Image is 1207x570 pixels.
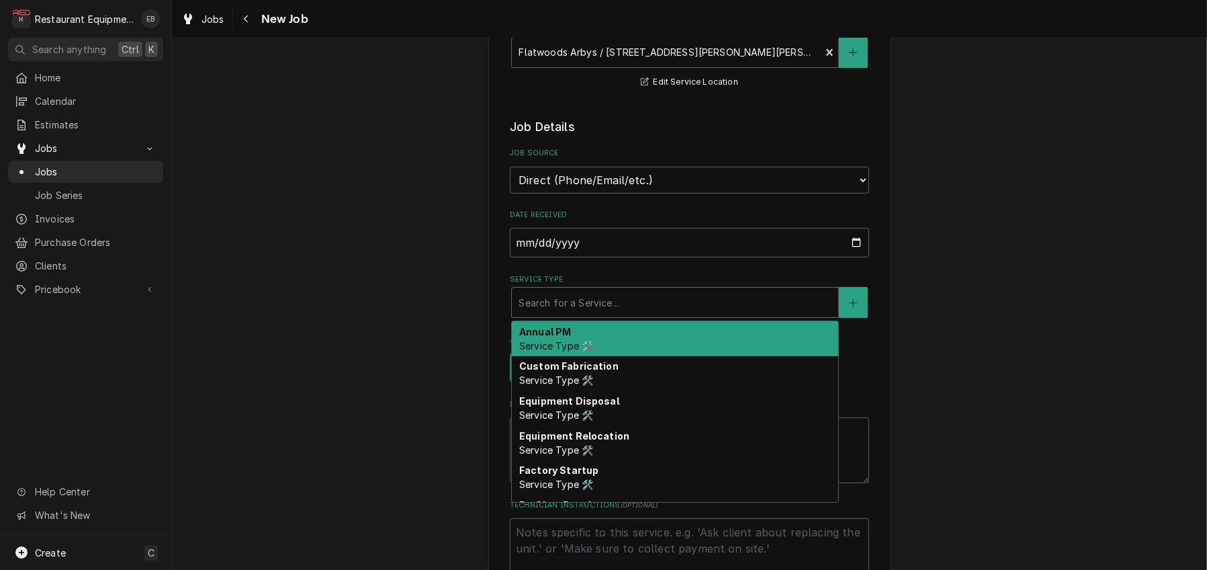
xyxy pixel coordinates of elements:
span: Jobs [35,165,157,179]
span: Service Type 🛠️ [519,374,593,386]
span: Purchase Orders [35,235,157,249]
span: Invoices [35,212,157,226]
label: Technician Instructions [510,500,869,511]
div: Emily Bird's Avatar [141,9,160,28]
div: Date Received [510,210,869,257]
strong: Equipment Relocation [519,430,629,442]
a: Estimates [8,114,163,136]
span: Search anything [32,42,106,56]
span: Clients [35,259,157,273]
div: EB [141,9,160,28]
span: Ctrl [122,42,139,56]
div: Restaurant Equipment Diagnostics [35,12,134,26]
a: Jobs [8,161,163,183]
a: Home [8,67,163,89]
div: Job Source [510,148,869,193]
span: Pricebook [35,282,136,296]
span: Estimates [35,118,157,132]
button: Navigate back [236,8,257,30]
div: Restaurant Equipment Diagnostics's Avatar [12,9,31,28]
span: Help Center [35,485,155,499]
span: Calendar [35,94,157,108]
svg: Create New Service [849,298,857,308]
strong: Annual PM [519,326,571,337]
legend: Job Details [510,118,869,136]
a: Go to Jobs [8,137,163,159]
a: Job Series [8,184,163,206]
a: Go to Help Center [8,481,163,503]
label: Date Received [510,210,869,220]
button: Search anythingCtrlK [8,38,163,61]
a: Jobs [176,8,230,30]
div: Service Location [510,24,869,90]
a: Go to What's New [8,504,163,526]
a: Invoices [8,208,163,230]
span: Create [35,547,66,559]
strong: Equipment Disposal [519,395,619,407]
button: Create New Location [839,37,867,68]
span: Jobs [202,12,224,26]
a: Purchase Orders [8,231,163,253]
a: Go to Pricebook [8,278,163,300]
svg: Create New Location [849,48,857,57]
span: Jobs [35,141,136,155]
span: Service Type 🛠️ [519,479,593,490]
span: Home [35,71,157,85]
input: yyyy-mm-dd [510,228,869,257]
label: Reason For Call [510,399,869,410]
label: Service Type [510,274,869,285]
span: Service Type 🛠️ [519,444,593,456]
a: Clients [8,255,163,277]
span: K [148,42,154,56]
span: Service Type 🛠️ [519,340,593,352]
div: Service Type [510,274,869,318]
div: Job Type [510,335,869,382]
strong: Custom Fabrication [519,360,619,372]
strong: In-Shop Repair [519,499,595,511]
span: Job Series [35,188,157,202]
div: Reason For Call [510,399,869,483]
span: Service Type 🛠️ [519,409,593,421]
label: Job Type [510,335,869,345]
button: Edit Service Location [639,74,740,91]
span: C [148,546,154,560]
span: What's New [35,508,155,522]
a: Calendar [8,90,163,112]
div: R [12,9,31,28]
label: Job Source [510,148,869,159]
span: ( optional ) [621,501,658,509]
button: Create New Service [839,287,867,318]
strong: Factory Startup [519,464,598,476]
span: New Job [257,10,308,28]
